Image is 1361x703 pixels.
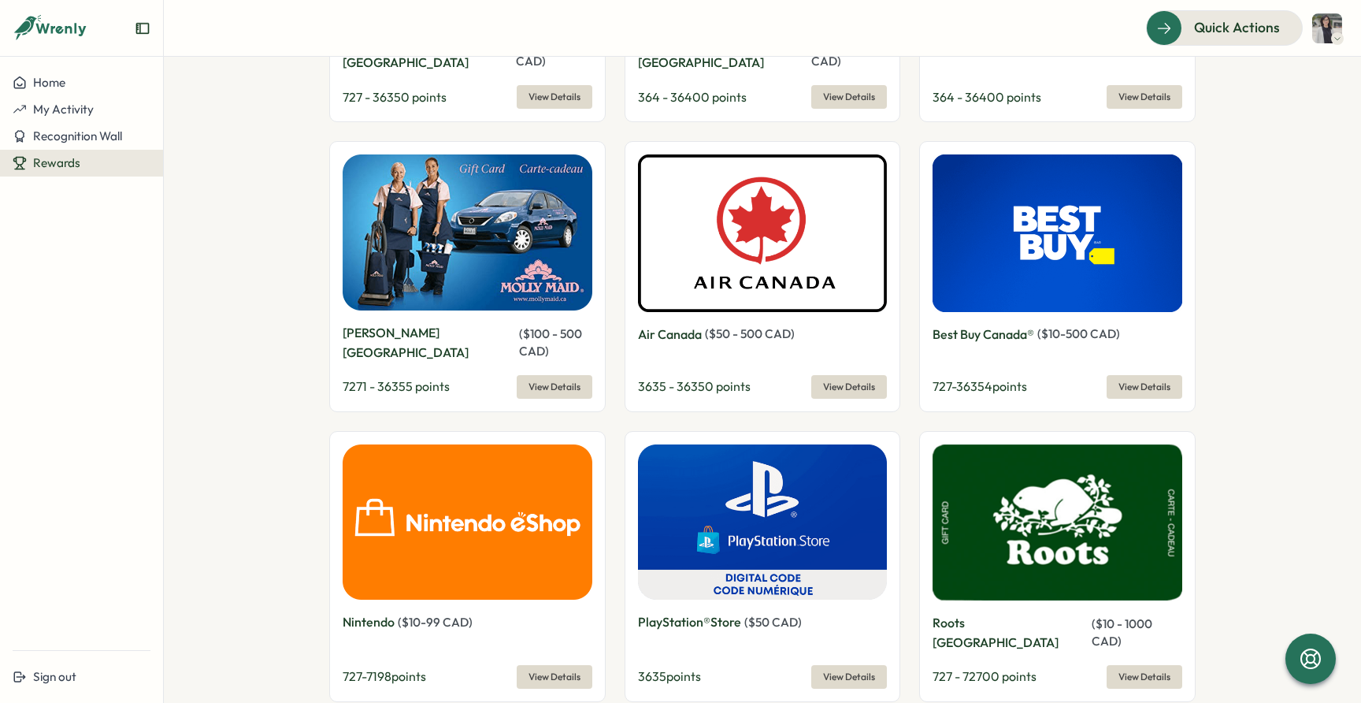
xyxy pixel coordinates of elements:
img: Molly Maid Canada [343,154,592,311]
span: View Details [823,376,875,398]
span: My Activity [33,102,94,117]
img: Roots Canada [933,444,1182,601]
span: View Details [528,666,580,688]
span: ( $ 50 - 500 CAD ) [705,326,795,341]
p: [PERSON_NAME] [GEOGRAPHIC_DATA] [343,323,516,363]
span: 727 - 7198 points [343,668,426,684]
button: View Details [811,375,887,399]
span: Home [33,75,65,90]
img: Nintendo [343,444,592,601]
img: Air Canada [638,154,888,312]
button: View Details [517,665,592,689]
p: Nintendo [343,612,395,632]
img: PlayStation®Store [638,444,888,601]
img: Best Buy Canada® [933,154,1182,312]
span: View Details [1118,86,1170,108]
span: 727 - 36350 points [343,89,447,105]
span: View Details [1118,666,1170,688]
span: Rewards [33,155,80,170]
span: 727 - 72700 points [933,668,1037,684]
p: Air Canada [638,325,702,344]
span: ( $ 10 - 99 CAD ) [398,615,473,630]
p: Best Buy Canada® [933,325,1034,344]
button: View Details [1107,375,1182,399]
span: View Details [528,376,580,398]
p: PlayStation®Store [638,612,741,632]
span: View Details [1118,376,1170,398]
span: Recognition Wall [33,128,122,143]
span: 3635 - 36350 points [638,378,751,394]
span: 364 - 36400 points [638,89,747,105]
span: 727 - 36354 points [933,378,1027,394]
button: View Details [517,85,592,109]
span: Quick Actions [1194,17,1280,38]
span: ( $ 10 - 1000 CAD ) [1092,616,1152,649]
button: View Details [517,375,592,399]
span: 3635 points [638,668,701,684]
img: Michelle Wan [1312,13,1342,43]
span: ( $ 100 - 500 CAD ) [519,326,582,359]
button: View Details [811,665,887,689]
button: Expand sidebar [135,20,150,36]
span: 364 - 36400 points [933,89,1041,105]
button: View Details [811,85,887,109]
span: View Details [823,666,875,688]
button: View Details [1107,85,1182,109]
span: 7271 - 36355 points [343,378,450,394]
span: View Details [528,86,580,108]
p: Roots [GEOGRAPHIC_DATA] [933,613,1088,653]
span: Sign out [33,669,76,684]
span: View Details [823,86,875,108]
button: Quick Actions [1146,10,1303,45]
span: ( $ 50 CAD ) [744,615,802,630]
span: ( $ 10 - 500 CAD ) [1037,326,1120,341]
button: View Details [1107,665,1182,689]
